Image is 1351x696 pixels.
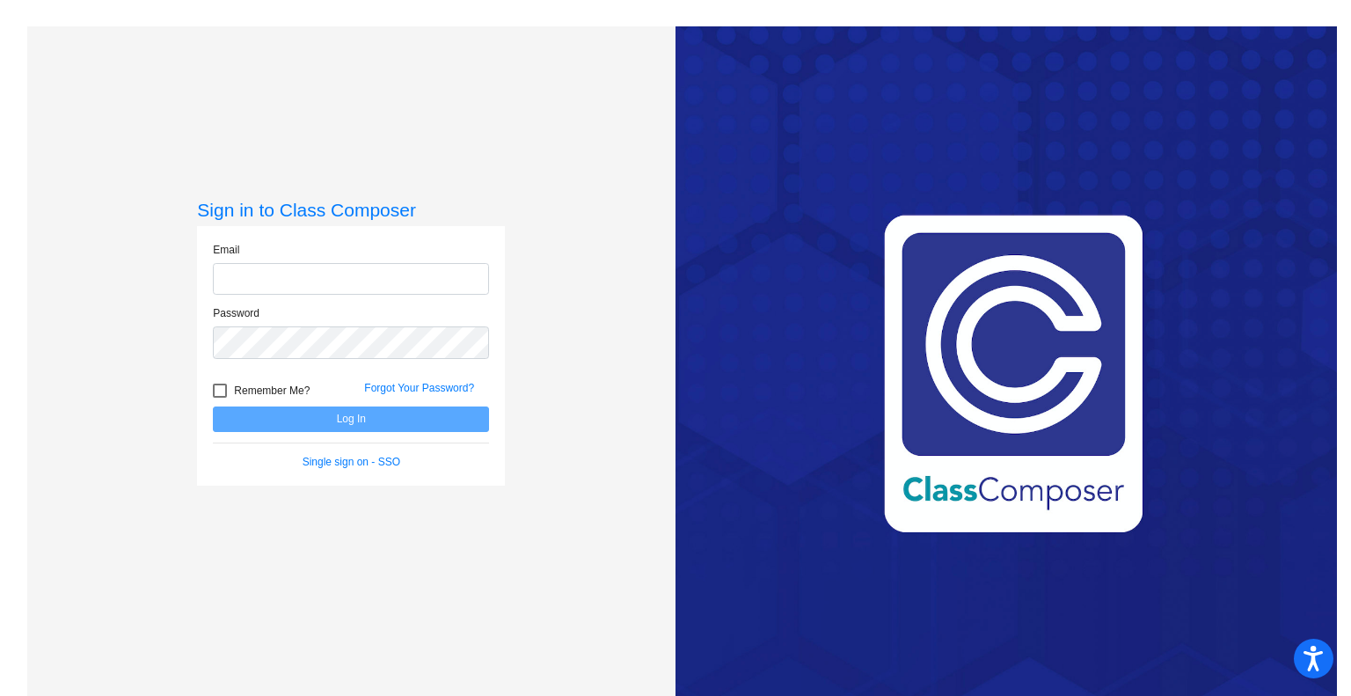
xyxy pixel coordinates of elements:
button: Log In [213,407,489,432]
a: Forgot Your Password? [364,382,474,394]
label: Password [213,305,259,321]
h3: Sign in to Class Composer [197,199,505,221]
span: Remember Me? [234,380,310,401]
label: Email [213,242,239,258]
a: Single sign on - SSO [303,456,400,468]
